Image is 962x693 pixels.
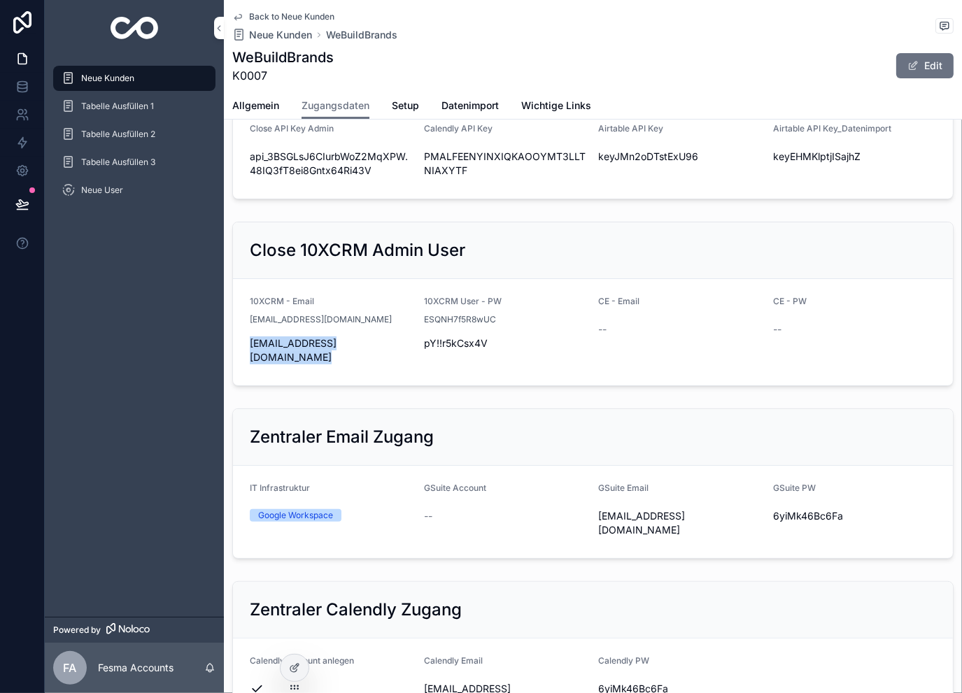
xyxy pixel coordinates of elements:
span: Airtable API Key [599,123,664,134]
button: Edit [896,53,954,78]
div: Google Workspace [258,509,333,522]
span: Setup [392,99,419,113]
h1: WeBuildBrands [232,48,334,67]
a: Allgemein [232,93,279,121]
a: Wichtige Links [521,93,591,121]
span: Airtable API Key_Datenimport [773,123,891,134]
span: 10XCRM - Email [250,296,314,306]
span: IT Infrastruktur [250,483,310,493]
span: Tabelle Ausfüllen 2 [81,129,155,140]
div: scrollable content [45,56,224,221]
span: CE - PW [773,296,807,306]
span: Calendly API Key [424,123,493,134]
a: Setup [392,93,419,121]
span: pY!!r5kCsx4V [424,336,587,350]
a: Powered by [45,617,224,643]
span: keyJMn2oDTstExU96 [599,150,762,164]
span: -- [773,322,781,336]
span: K0007 [232,67,334,84]
span: Tabelle Ausfüllen 1 [81,101,154,112]
span: Datenimport [441,99,499,113]
span: 6yiMk46Bc6Fa [773,509,936,523]
span: Powered by [53,624,101,636]
a: Tabelle Ausfüllen 1 [53,94,215,119]
span: Allgemein [232,99,279,113]
span: Calendly PW [599,655,650,666]
span: CE - Email [599,296,640,306]
span: Neue User [81,185,123,196]
a: Neue Kunden [53,66,215,91]
a: Neue Kunden [232,28,312,42]
a: WeBuildBrands [326,28,397,42]
span: api_3BSGLsJ6CIurbWoZ2MqXPW.48IQ3fT8ei8Gntx64Ri43V [250,150,413,178]
span: [EMAIL_ADDRESS][DOMAIN_NAME] [599,509,762,537]
span: GSuite PW [773,483,816,493]
span: GSuite Email [599,483,649,493]
span: Wichtige Links [521,99,591,113]
h2: Close 10XCRM Admin User [250,239,465,262]
a: Tabelle Ausfüllen 2 [53,122,215,147]
span: ESQNH7f5R8wUC [424,314,496,325]
a: Tabelle Ausfüllen 3 [53,150,215,175]
h2: Zentraler Calendly Zugang [250,599,462,621]
span: Neue Kunden [249,28,312,42]
span: Neue Kunden [81,73,134,84]
h2: Zentraler Email Zugang [250,426,434,448]
span: Back to Neue Kunden [249,11,334,22]
span: -- [424,509,432,523]
p: Fesma Accounts [98,661,174,675]
span: GSuite Account [424,483,486,493]
span: [EMAIL_ADDRESS][DOMAIN_NAME] [250,336,413,364]
a: Neue User [53,178,215,203]
span: [EMAIL_ADDRESS][DOMAIN_NAME] [250,314,392,325]
a: Zugangsdaten [302,93,369,120]
span: FA [64,659,77,676]
span: Close API Key Admin [250,123,334,134]
span: keyEHMKlptjISajhZ [773,150,936,164]
span: Calendly Email [424,655,483,666]
span: 10XCRM User - PW [424,296,502,306]
span: Tabelle Ausfüllen 3 [81,157,155,168]
span: Zugangsdaten [302,99,369,113]
span: PMALFEENYINXIQKAOOYMT3LLTNIAXYTF [424,150,587,178]
span: Calendly Account anlegen [250,655,354,666]
a: Datenimport [441,93,499,121]
span: -- [599,322,607,336]
a: Back to Neue Kunden [232,11,334,22]
img: App logo [111,17,159,39]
